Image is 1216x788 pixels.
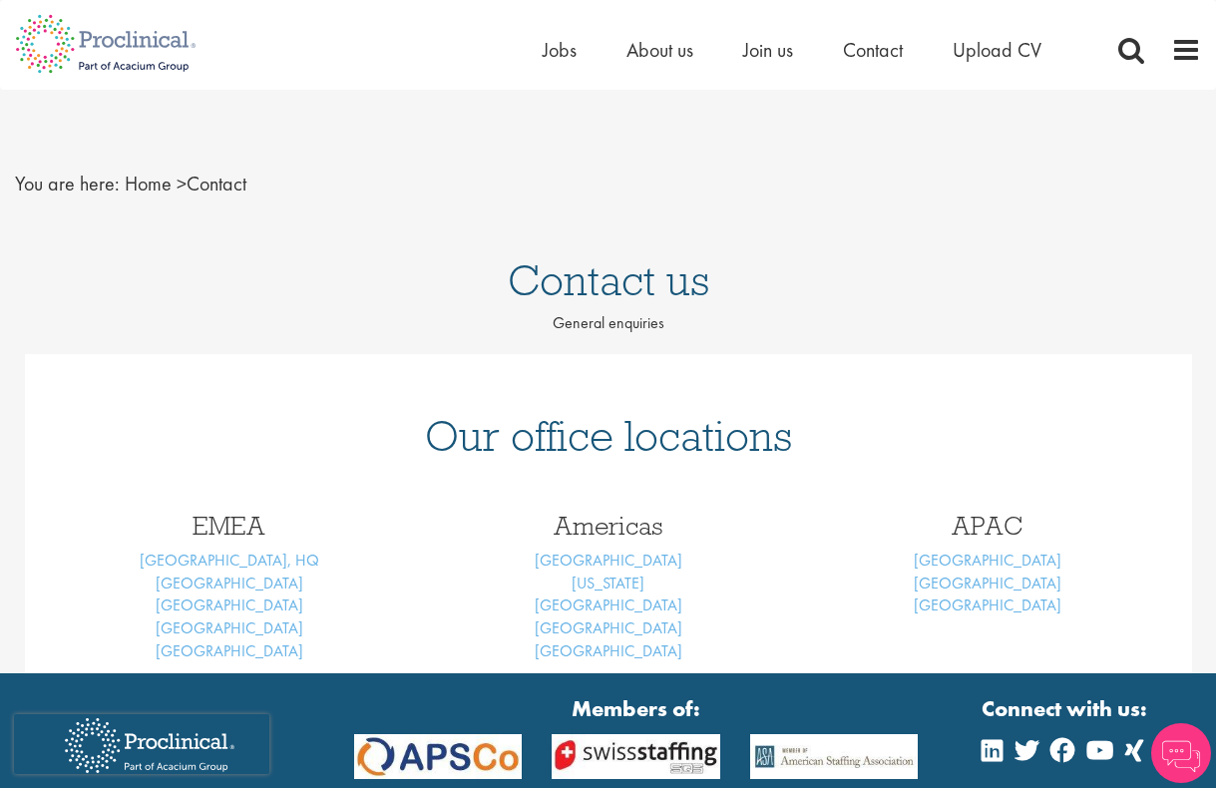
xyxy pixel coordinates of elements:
[55,513,404,539] h3: EMEA
[535,640,682,661] a: [GEOGRAPHIC_DATA]
[156,640,303,661] a: [GEOGRAPHIC_DATA]
[535,594,682,615] a: [GEOGRAPHIC_DATA]
[914,550,1061,571] a: [GEOGRAPHIC_DATA]
[1151,723,1211,783] img: Chatbot
[50,704,249,787] img: Proclinical Recruitment
[156,594,303,615] a: [GEOGRAPHIC_DATA]
[572,573,644,593] a: [US_STATE]
[543,37,577,63] a: Jobs
[140,550,319,571] a: [GEOGRAPHIC_DATA], HQ
[953,37,1041,63] a: Upload CV
[339,734,537,778] img: APSCo
[354,693,918,724] strong: Members of:
[626,37,693,63] a: About us
[125,171,172,197] a: breadcrumb link to Home
[156,573,303,593] a: [GEOGRAPHIC_DATA]
[14,714,269,774] iframe: reCAPTCHA
[535,617,682,638] a: [GEOGRAPHIC_DATA]
[156,617,303,638] a: [GEOGRAPHIC_DATA]
[735,734,933,778] img: APSCo
[914,573,1061,593] a: [GEOGRAPHIC_DATA]
[743,37,793,63] a: Join us
[15,171,120,197] span: You are here:
[843,37,903,63] a: Contact
[55,414,1162,458] h1: Our office locations
[125,171,246,197] span: Contact
[177,171,187,197] span: >
[434,513,783,539] h3: Americas
[914,594,1061,615] a: [GEOGRAPHIC_DATA]
[537,734,734,778] img: APSCo
[982,693,1151,724] strong: Connect with us:
[813,513,1162,539] h3: APAC
[535,550,682,571] a: [GEOGRAPHIC_DATA]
